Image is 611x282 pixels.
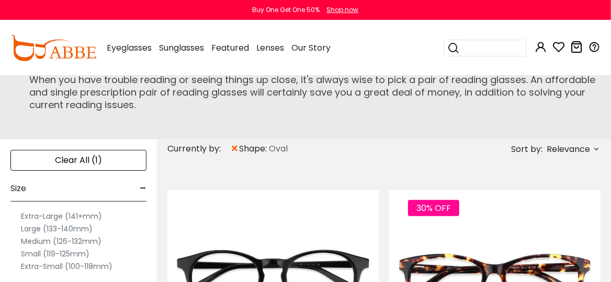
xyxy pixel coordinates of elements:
a: Shop now [322,5,359,14]
span: Relevance [547,140,590,159]
span: Sunglasses [159,42,204,54]
label: Extra-Large (141+mm) [21,210,102,222]
span: Featured [211,42,249,54]
img: abbeglasses.com [10,35,96,61]
label: Large (133-140mm) [21,222,93,235]
span: Sort by: [511,143,542,155]
span: shape: [239,143,269,155]
div: Buy One Get One 50% [253,5,320,15]
span: Oval [269,143,288,155]
label: Small (119-125mm) [21,248,89,260]
label: Medium (126-132mm) [21,235,101,248]
span: Lenses [256,42,284,54]
span: - [140,176,146,201]
label: Extra-Small (100-118mm) [21,260,112,273]
p: When you have trouble reading or seeing things up close, it's always wise to pick a pair of readi... [29,74,607,111]
div: Shop now [327,5,359,15]
div: Currently by: [167,139,230,158]
span: Size [10,176,26,201]
span: Eyeglasses [107,42,152,54]
span: 30% OFF [408,200,459,216]
span: Our Story [291,42,331,54]
div: Clear All (1) [10,150,146,171]
span: × [230,139,239,158]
